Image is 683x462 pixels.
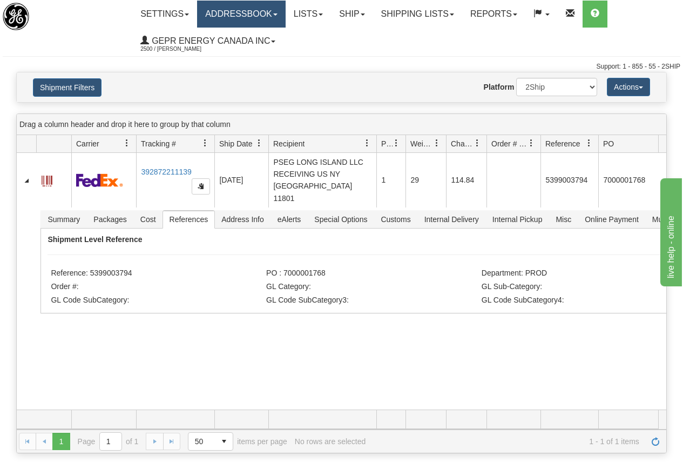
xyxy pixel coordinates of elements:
[215,433,233,450] span: select
[580,134,598,152] a: Reference filter column settings
[196,134,214,152] a: Tracking # filter column settings
[308,211,374,228] span: Special Options
[51,269,263,279] li: Reference: 5399003794
[405,153,446,207] td: 29
[188,432,233,451] span: Page sizes drop down
[484,82,515,92] label: Platform
[214,153,268,207] td: [DATE]
[266,296,479,306] li: GL Code SubCategory3:
[51,296,263,306] li: GL Code SubCategory:
[76,173,123,187] img: 2 - FedEx Express®
[598,135,670,153] th: Press ctrl + space to group
[136,135,214,153] th: Press ctrl + space to group
[522,134,540,152] a: Order # / Ship Request # filter column settings
[647,433,664,450] a: Refresh
[578,211,645,228] span: Online Payment
[603,138,614,149] span: PO
[36,135,71,153] th: Press ctrl + space to group
[100,433,121,450] input: Page 1
[286,1,331,28] a: Lists
[134,211,163,228] span: Cost
[607,78,650,96] button: Actions
[373,437,639,446] span: 1 - 1 of 1 items
[3,62,680,71] div: Support: 1 - 855 - 55 - 2SHIP
[42,171,52,188] a: Label
[17,114,666,135] div: grid grouping header
[132,28,283,55] a: GEPR Energy Canada Inc 2500 / [PERSON_NAME]
[446,135,486,153] th: Press ctrl + space to group
[51,282,263,293] li: Order #:
[21,175,32,186] a: Collapse
[163,211,215,228] span: References
[266,282,479,293] li: GL Category:
[192,178,210,195] button: Copy to clipboard
[188,432,287,451] span: items per page
[598,153,670,207] td: 7000001768
[8,6,100,19] div: live help - online
[428,134,446,152] a: Weight filter column settings
[486,211,549,228] span: Internal Pickup
[214,135,268,153] th: Press ctrl + space to group
[373,1,462,28] a: Shipping lists
[446,153,486,207] td: 114.84
[418,211,485,228] span: Internal Delivery
[250,134,268,152] a: Ship Date filter column settings
[658,176,682,286] iframe: chat widget
[271,211,308,228] span: eAlerts
[76,138,99,149] span: Carrier
[141,168,191,176] a: 392872211139
[545,138,580,149] span: Reference
[87,211,133,228] span: Packages
[268,153,376,207] td: PSEG LONG ISLAND LLC RECEIVING US NY [GEOGRAPHIC_DATA] 11801
[540,153,598,207] td: 5399003794
[197,1,286,28] a: Addressbook
[3,3,29,30] img: logo2500.jpg
[549,211,578,228] span: Misc
[381,138,393,149] span: Packages
[410,138,433,149] span: Weight
[52,433,70,450] span: Page 1
[273,138,305,149] span: Recipient
[132,1,197,28] a: Settings
[652,134,670,152] a: PO filter column settings
[33,78,102,97] button: Shipment Filters
[71,135,136,153] th: Press ctrl + space to group
[48,235,142,244] strong: Shipment Level Reference
[268,135,376,153] th: Press ctrl + space to group
[78,432,139,451] span: Page of 1
[451,138,474,149] span: Charge
[140,44,221,55] span: 2500 / [PERSON_NAME]
[376,153,405,207] td: 1
[540,135,598,153] th: Press ctrl + space to group
[149,36,270,45] span: GEPR Energy Canada Inc
[462,1,525,28] a: Reports
[41,211,86,228] span: Summary
[331,1,373,28] a: Ship
[141,138,176,149] span: Tracking #
[405,135,446,153] th: Press ctrl + space to group
[376,135,405,153] th: Press ctrl + space to group
[358,134,376,152] a: Recipient filter column settings
[195,436,209,447] span: 50
[219,138,252,149] span: Ship Date
[486,135,540,153] th: Press ctrl + space to group
[374,211,417,228] span: Customs
[295,437,366,446] div: No rows are selected
[491,138,528,149] span: Order # / Ship Request #
[387,134,405,152] a: Packages filter column settings
[468,134,486,152] a: Charge filter column settings
[118,134,136,152] a: Carrier filter column settings
[266,269,479,279] li: PO : 7000001768
[215,211,271,228] span: Address Info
